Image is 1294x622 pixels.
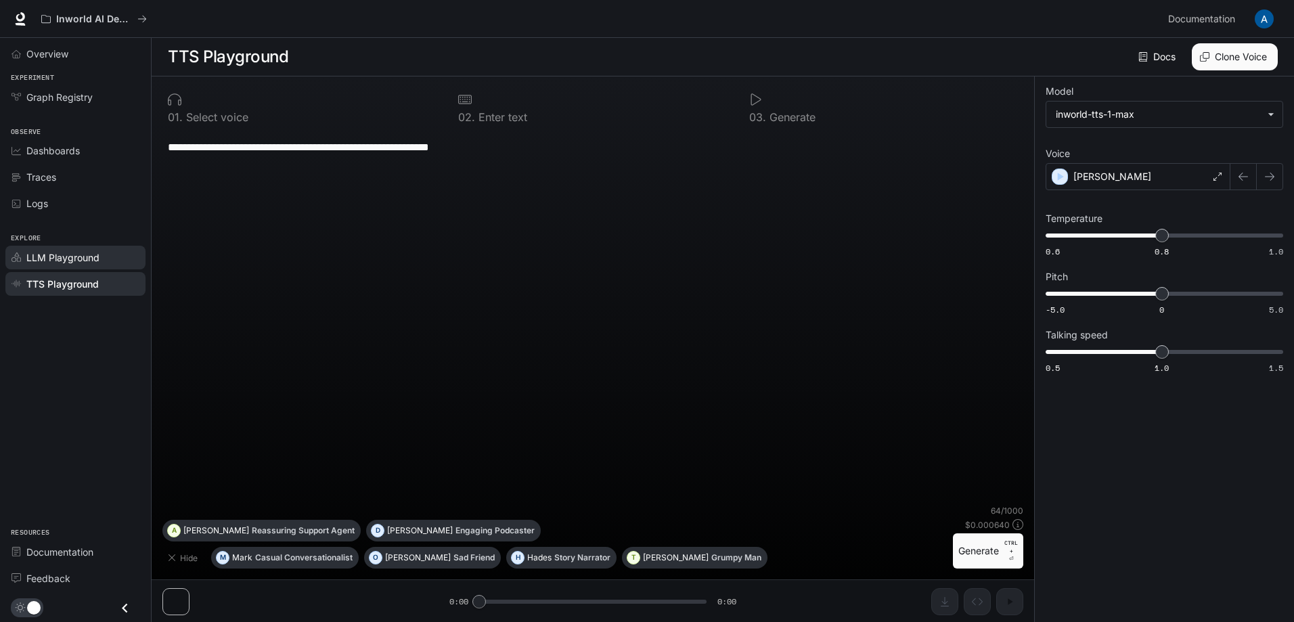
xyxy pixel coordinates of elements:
[5,192,146,215] a: Logs
[1046,272,1068,282] p: Pitch
[387,527,453,535] p: [PERSON_NAME]
[1255,9,1274,28] img: User avatar
[1056,108,1261,121] div: inworld-tts-1-max
[211,547,359,569] button: MMarkCasual Conversationalist
[252,527,355,535] p: Reassuring Support Agent
[455,527,535,535] p: Engaging Podcaster
[766,112,816,123] p: Generate
[183,112,248,123] p: Select voice
[5,272,146,296] a: TTS Playground
[5,540,146,564] a: Documentation
[1163,5,1245,32] a: Documentation
[370,547,382,569] div: O
[26,571,70,585] span: Feedback
[475,112,527,123] p: Enter text
[1046,362,1060,374] span: 0.5
[527,554,552,562] p: Hades
[162,547,206,569] button: Hide
[26,143,80,158] span: Dashboards
[5,42,146,66] a: Overview
[512,547,524,569] div: H
[5,246,146,269] a: LLM Playground
[232,554,252,562] p: Mark
[1004,539,1018,563] p: ⏎
[26,277,99,291] span: TTS Playground
[711,554,761,562] p: Grumpy Man
[1004,539,1018,555] p: CTRL +
[458,112,475,123] p: 0 2 .
[1073,170,1151,183] p: [PERSON_NAME]
[26,545,93,559] span: Documentation
[364,547,501,569] button: O[PERSON_NAME]Sad Friend
[1046,102,1282,127] div: inworld-tts-1-max
[1046,87,1073,96] p: Model
[26,170,56,184] span: Traces
[1159,304,1164,315] span: 0
[965,519,1010,531] p: $ 0.000640
[1046,304,1065,315] span: -5.0
[183,527,249,535] p: [PERSON_NAME]
[162,520,361,541] button: A[PERSON_NAME]Reassuring Support Agent
[1046,246,1060,257] span: 0.6
[749,112,766,123] p: 0 3 .
[168,43,288,70] h1: TTS Playground
[1168,11,1235,28] span: Documentation
[1192,43,1278,70] button: Clone Voice
[56,14,132,25] p: Inworld AI Demos
[5,139,146,162] a: Dashboards
[554,554,610,562] p: Story Narrator
[168,112,183,123] p: 0 1 .
[627,547,640,569] div: T
[506,547,617,569] button: HHadesStory Narrator
[26,47,68,61] span: Overview
[385,554,451,562] p: [PERSON_NAME]
[1046,149,1070,158] p: Voice
[643,554,709,562] p: [PERSON_NAME]
[1251,5,1278,32] button: User avatar
[953,533,1023,569] button: GenerateCTRL +⏎
[1046,214,1102,223] p: Temperature
[1155,362,1169,374] span: 1.0
[1155,246,1169,257] span: 0.8
[26,250,99,265] span: LLM Playground
[453,554,495,562] p: Sad Friend
[5,85,146,109] a: Graph Registry
[991,505,1023,516] p: 64 / 1000
[35,5,153,32] button: All workspaces
[1269,304,1283,315] span: 5.0
[168,520,180,541] div: A
[26,196,48,210] span: Logs
[5,165,146,189] a: Traces
[1269,246,1283,257] span: 1.0
[217,547,229,569] div: M
[26,90,93,104] span: Graph Registry
[372,520,384,541] div: D
[1046,330,1108,340] p: Talking speed
[622,547,767,569] button: T[PERSON_NAME]Grumpy Man
[110,594,140,622] button: Close drawer
[1269,362,1283,374] span: 1.5
[366,520,541,541] button: D[PERSON_NAME]Engaging Podcaster
[27,600,41,615] span: Dark mode toggle
[255,554,353,562] p: Casual Conversationalist
[1136,43,1181,70] a: Docs
[5,567,146,590] a: Feedback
